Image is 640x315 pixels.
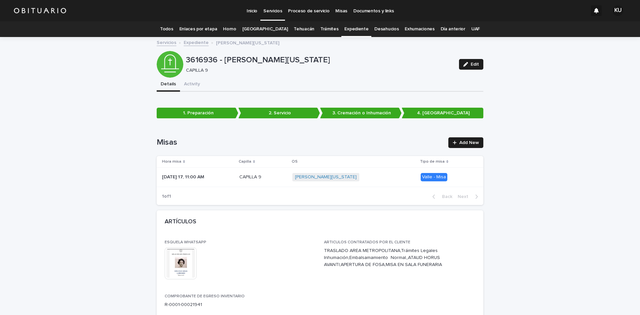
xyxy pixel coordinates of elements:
[438,194,452,199] span: Back
[165,301,316,308] p: R-0001-00021941
[455,194,483,200] button: Next
[292,158,298,165] p: OS
[223,21,236,37] a: Horno
[459,140,479,145] span: Add New
[421,173,447,181] div: Valle - Misa
[165,240,206,244] span: ESQUELA WHATSAPP
[157,78,180,92] button: Details
[613,5,623,16] div: KU
[405,21,434,37] a: Exhumaciones
[157,138,444,147] h1: Misas
[184,38,209,46] a: Expediente
[458,194,472,199] span: Next
[179,21,217,37] a: Enlaces por etapa
[402,108,483,119] p: 4. [GEOGRAPHIC_DATA]
[239,158,251,165] p: Capilla
[324,240,410,244] span: ARTICULOS CONTRATADOS POR EL CLIENTE
[471,62,479,67] span: Edit
[459,59,483,70] button: Edit
[13,4,67,17] img: HUM7g2VNRLqGMmR9WVqf
[320,108,402,119] p: 3. Cremación o Inhumación
[157,108,238,119] p: 1. Preparación
[374,21,399,37] a: Desahucios
[186,55,454,65] p: 3616936 - [PERSON_NAME][US_STATE]
[160,21,173,37] a: Todos
[344,21,368,37] a: Expediente
[295,174,357,180] a: [PERSON_NAME][US_STATE]
[427,194,455,200] button: Back
[165,294,245,298] span: COMPROBANTE DE EGRESO INVENTARIO
[165,218,196,226] h2: ARTÍCULOS
[320,21,339,37] a: Trámites
[180,78,204,92] button: Activity
[216,39,279,46] p: [PERSON_NAME][US_STATE]
[239,173,263,180] p: CAPILLA 9
[294,21,314,37] a: Tehuacán
[448,137,483,148] a: Add New
[157,188,176,205] p: 1 of 1
[162,158,181,165] p: Hora misa
[420,158,445,165] p: Tipo de misa
[441,21,465,37] a: Día anterior
[157,38,176,46] a: Servicios
[471,21,480,37] a: UAF
[186,68,451,73] p: CAPILLA 9
[162,173,206,180] p: [DATE] 17, 11:00 AM
[157,167,483,187] tr: [DATE] 17, 11:00 AM[DATE] 17, 11:00 AM CAPILLA 9CAPILLA 9 [PERSON_NAME][US_STATE] Valle - Misa
[242,21,288,37] a: [GEOGRAPHIC_DATA]
[238,108,320,119] p: 2. Servicio
[324,247,475,268] p: TRASLADO AREA METROPOLITANA,Trámites Legales Inhumación,Embalsamamiento Normal,,ATAUD HORUS AVANT...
